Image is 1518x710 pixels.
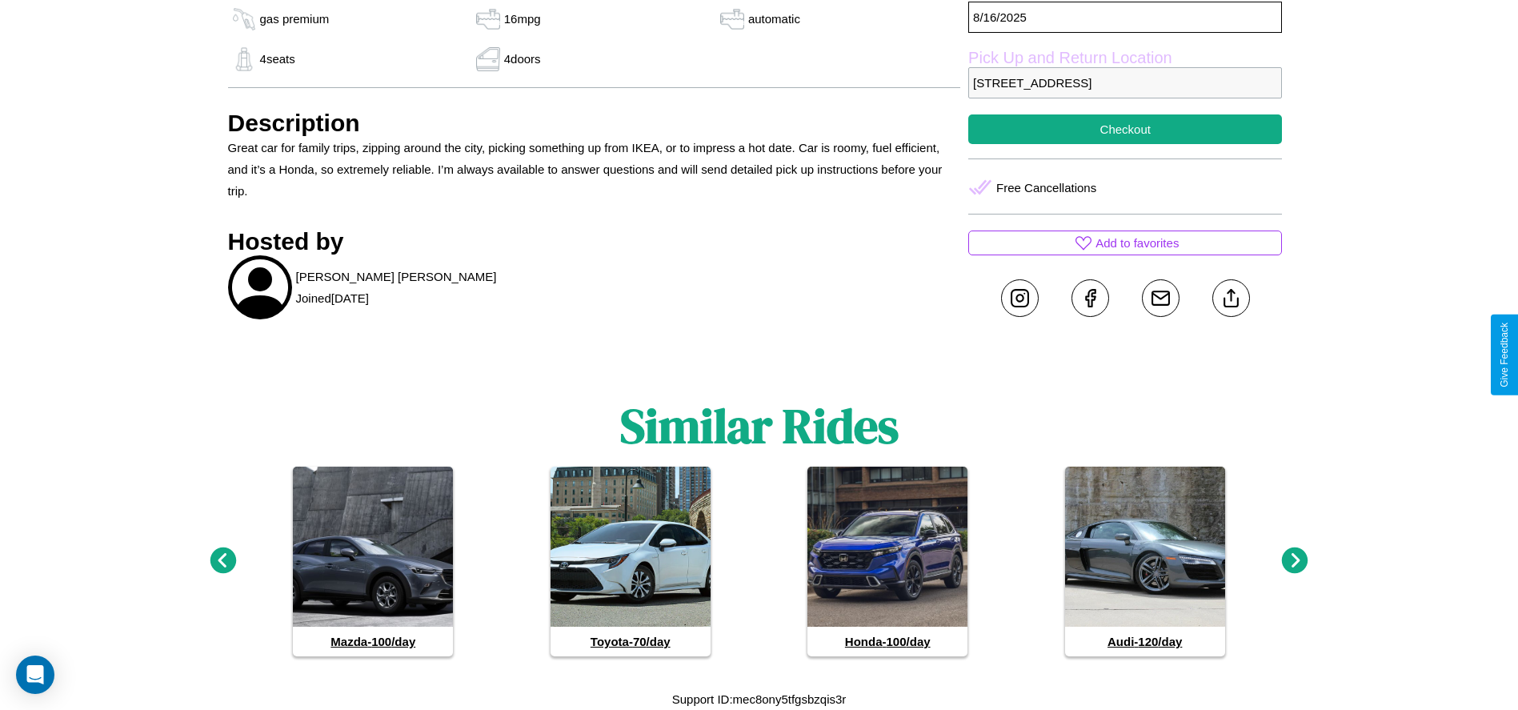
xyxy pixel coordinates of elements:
[260,8,330,30] p: gas premium
[296,266,497,287] p: [PERSON_NAME] [PERSON_NAME]
[228,228,961,255] h3: Hosted by
[716,7,748,31] img: gas
[1499,323,1510,387] div: Give Feedback
[551,467,711,656] a: Toyota-70/day
[504,48,541,70] p: 4 doors
[551,627,711,656] h4: Toyota - 70 /day
[293,627,453,656] h4: Mazda - 100 /day
[228,137,961,202] p: Great car for family trips, zipping around the city, picking something up from IKEA, or to impres...
[472,7,504,31] img: gas
[807,467,967,656] a: Honda-100/day
[228,110,961,137] h3: Description
[1095,232,1179,254] p: Add to favorites
[1065,467,1225,656] a: Audi-120/day
[16,656,54,694] div: Open Intercom Messenger
[472,47,504,71] img: gas
[748,8,800,30] p: automatic
[807,627,967,656] h4: Honda - 100 /day
[260,48,295,70] p: 4 seats
[504,8,541,30] p: 16 mpg
[968,2,1282,33] p: 8 / 16 / 2025
[1065,627,1225,656] h4: Audi - 120 /day
[228,47,260,71] img: gas
[968,231,1282,255] button: Add to favorites
[996,177,1096,199] p: Free Cancellations
[620,393,899,459] h1: Similar Rides
[672,688,847,710] p: Support ID: mec8ony5tfgsbzqis3r
[293,467,453,656] a: Mazda-100/day
[296,287,369,309] p: Joined [DATE]
[228,7,260,31] img: gas
[968,114,1282,144] button: Checkout
[968,67,1282,98] p: [STREET_ADDRESS]
[968,49,1282,67] label: Pick Up and Return Location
